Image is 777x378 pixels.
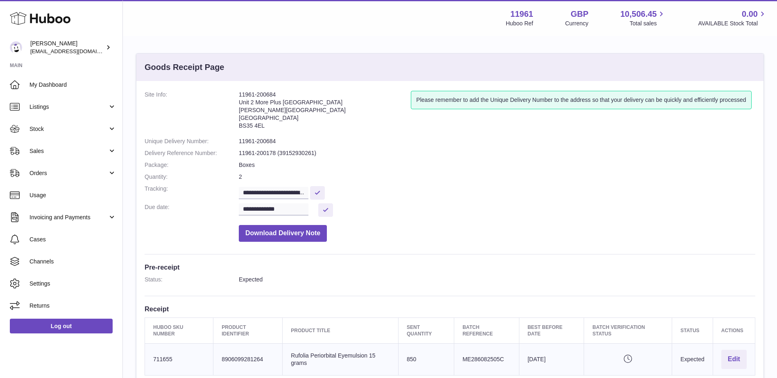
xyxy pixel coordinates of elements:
span: Invoicing and Payments [29,214,108,221]
span: Sales [29,147,108,155]
h3: Pre-receipt [145,263,755,272]
span: Returns [29,302,116,310]
th: Product Identifier [213,317,283,343]
a: 10,506.45 Total sales [620,9,666,27]
th: Huboo SKU Number [145,317,213,343]
span: Orders [29,169,108,177]
td: 711655 [145,344,213,376]
span: Total sales [630,20,666,27]
img: internalAdmin-11961@internal.huboo.com [10,41,22,54]
span: Listings [29,103,108,111]
dt: Package: [145,161,239,169]
span: 0.00 [742,9,758,20]
th: Actions [713,317,755,343]
address: 11961-200684 Unit 2 More Plus [GEOGRAPHIC_DATA] [PERSON_NAME][GEOGRAPHIC_DATA] [GEOGRAPHIC_DATA] ... [239,91,411,133]
dt: Unique Delivery Number: [145,137,239,145]
dd: 11961-200684 [239,137,755,145]
td: 850 [399,344,454,376]
th: Batch Reference [454,317,519,343]
td: ME286082505C [454,344,519,376]
dd: 2 [239,173,755,181]
td: Expected [672,344,713,376]
span: 10,506.45 [620,9,657,20]
td: [DATE] [519,344,584,376]
th: Best Before Date [519,317,584,343]
dt: Due date: [145,203,239,217]
strong: 11961 [510,9,533,20]
dd: 11961-200178 (39152930261) [239,149,755,157]
dd: Expected [239,276,755,283]
span: My Dashboard [29,81,116,89]
div: [PERSON_NAME] [30,40,104,55]
span: Settings [29,280,116,288]
span: Stock [29,125,108,133]
button: Edit [721,350,747,369]
div: Please remember to add the Unique Delivery Number to the address so that your delivery can be qui... [411,91,751,109]
dd: Boxes [239,161,755,169]
h3: Receipt [145,304,755,313]
dt: Status: [145,276,239,283]
button: Download Delivery Note [239,225,327,242]
dt: Delivery Reference Number: [145,149,239,157]
th: Status [672,317,713,343]
span: Cases [29,236,116,243]
a: 0.00 AVAILABLE Stock Total [698,9,767,27]
td: 8906099281264 [213,344,283,376]
a: Log out [10,319,113,333]
th: Batch Verification Status [584,317,672,343]
dt: Tracking: [145,185,239,199]
span: [EMAIL_ADDRESS][DOMAIN_NAME] [30,48,120,54]
h3: Goods Receipt Page [145,62,224,73]
dt: Site Info: [145,91,239,133]
strong: GBP [571,9,588,20]
span: Channels [29,258,116,265]
span: AVAILABLE Stock Total [698,20,767,27]
span: Usage [29,191,116,199]
th: Product title [283,317,399,343]
th: Sent Quantity [399,317,454,343]
div: Currency [565,20,589,27]
dt: Quantity: [145,173,239,181]
td: Rufolia Periorbital Eyemulsion 15 grams [283,344,399,376]
div: Huboo Ref [506,20,533,27]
